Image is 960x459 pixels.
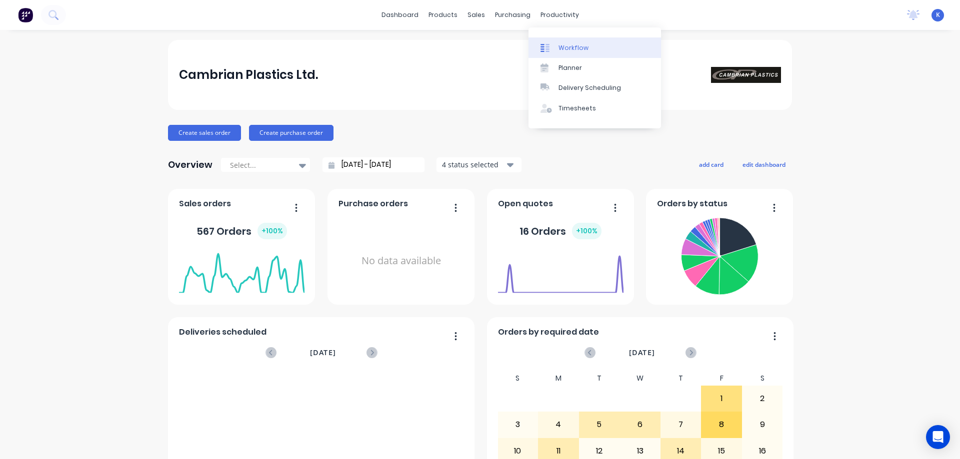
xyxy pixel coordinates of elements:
[310,347,336,358] span: [DATE]
[661,412,701,437] div: 7
[18,7,33,22] img: Factory
[558,83,621,92] div: Delivery Scheduling
[179,326,266,338] span: Deliveries scheduled
[657,198,727,210] span: Orders by status
[528,78,661,98] a: Delivery Scheduling
[936,10,940,19] span: K
[558,104,596,113] div: Timesheets
[528,98,661,118] a: Timesheets
[558,43,588,52] div: Workflow
[701,371,742,386] div: F
[629,347,655,358] span: [DATE]
[462,7,490,22] div: sales
[257,223,287,239] div: + 100 %
[742,412,782,437] div: 9
[196,223,287,239] div: 567 Orders
[436,157,521,172] button: 4 status selected
[442,159,505,170] div: 4 status selected
[736,158,792,171] button: edit dashboard
[168,125,241,141] button: Create sales order
[490,7,535,22] div: purchasing
[338,198,408,210] span: Purchase orders
[692,158,730,171] button: add card
[168,155,212,175] div: Overview
[179,198,231,210] span: Sales orders
[497,371,538,386] div: S
[742,371,783,386] div: S
[498,326,599,338] span: Orders by required date
[528,37,661,57] a: Workflow
[701,412,741,437] div: 8
[376,7,423,22] a: dashboard
[620,412,660,437] div: 6
[179,65,318,85] div: Cambrian Plastics Ltd.
[498,412,538,437] div: 3
[538,371,579,386] div: M
[498,198,553,210] span: Open quotes
[926,425,950,449] div: Open Intercom Messenger
[528,58,661,78] a: Planner
[701,386,741,411] div: 1
[423,7,462,22] div: products
[579,371,620,386] div: T
[711,67,781,83] img: Cambrian Plastics Ltd.
[535,7,584,22] div: productivity
[572,223,601,239] div: + 100 %
[660,371,701,386] div: T
[742,386,782,411] div: 2
[558,63,582,72] div: Planner
[519,223,601,239] div: 16 Orders
[538,412,578,437] div: 4
[619,371,660,386] div: W
[249,125,333,141] button: Create purchase order
[338,214,464,308] div: No data available
[579,412,619,437] div: 5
